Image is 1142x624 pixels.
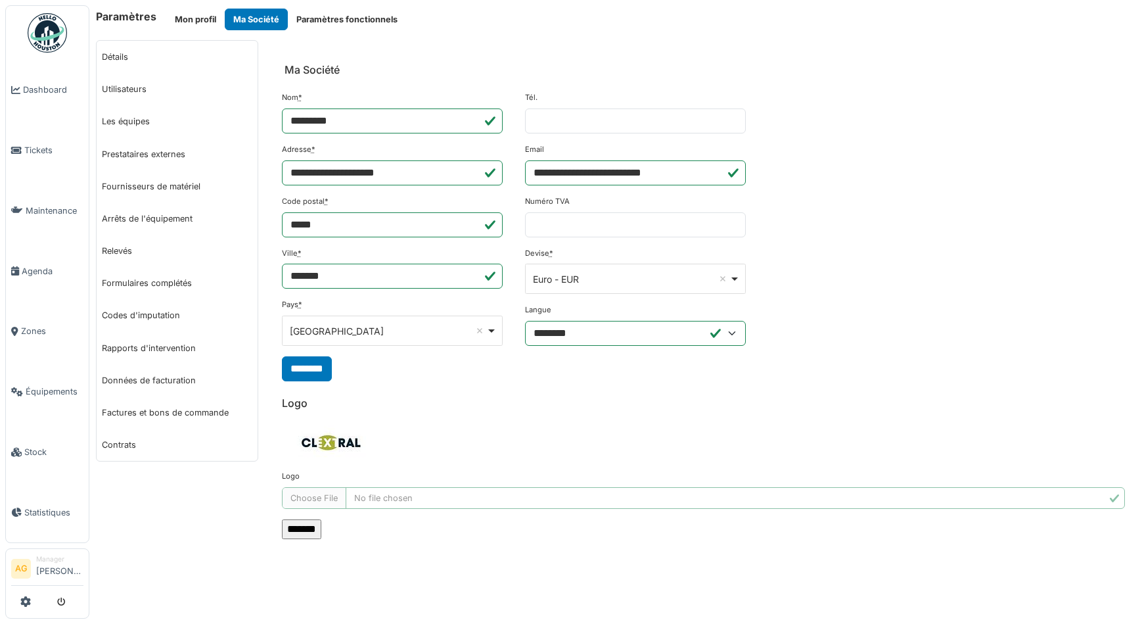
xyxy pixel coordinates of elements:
[282,471,300,482] label: Logo
[96,11,156,23] h6: Paramètres
[28,13,67,53] img: Badge_color-CXgf-gQk.svg
[166,9,225,30] button: Mon profil
[282,248,302,259] label: Ville
[225,9,288,30] button: Ma Société
[97,170,258,203] a: Fournisseurs de matériel
[288,9,406,30] button: Paramètres fonctionnels
[525,304,551,316] label: Langue
[282,92,302,103] label: Nom
[26,204,83,217] span: Maintenance
[97,332,258,364] a: Rapports d'intervention
[6,422,89,483] a: Stock
[716,272,729,285] button: Remove item: 'EUR'
[525,144,544,155] label: Email
[473,324,486,337] button: Remove item: 'FR'
[282,144,315,155] label: Adresse
[282,196,329,207] label: Code postal
[6,362,89,422] a: Équipements
[24,506,83,519] span: Statistiques
[311,145,315,154] abbr: Requis
[24,144,83,156] span: Tickets
[285,64,340,76] h6: Ma Société
[525,196,570,207] label: Numéro TVA
[6,60,89,120] a: Dashboard
[97,41,258,73] a: Détails
[282,397,1125,410] h6: Logo
[21,325,83,337] span: Zones
[6,120,89,181] a: Tickets
[24,446,83,458] span: Stock
[282,299,302,310] label: Pays
[97,235,258,267] a: Relevés
[11,559,31,579] li: AG
[11,554,83,586] a: AG Manager[PERSON_NAME]
[23,84,83,96] span: Dashboard
[290,324,486,338] div: [GEOGRAPHIC_DATA]
[298,249,302,258] abbr: Requis
[97,429,258,461] a: Contrats
[298,300,302,309] abbr: Requis
[97,267,258,299] a: Formulaires complétés
[97,364,258,396] a: Données de facturation
[97,73,258,105] a: Utilisateurs
[549,249,553,258] abbr: Requis
[525,248,553,259] label: Devise
[325,197,329,206] abbr: Requis
[26,385,83,398] span: Équipements
[6,301,89,362] a: Zones
[97,299,258,331] a: Codes d'imputation
[97,396,258,429] a: Factures et bons de commande
[298,93,302,102] abbr: Requis
[282,415,380,471] img: gy3b6a1qaq6m2letfigx82gtqx2y
[36,554,83,564] div: Manager
[525,92,537,103] label: Tél.
[533,272,729,286] div: Euro - EUR
[6,181,89,241] a: Maintenance
[22,265,83,277] span: Agenda
[97,105,258,137] a: Les équipes
[97,203,258,235] a: Arrêts de l'équipement
[36,554,83,583] li: [PERSON_NAME]
[6,241,89,301] a: Agenda
[97,138,258,170] a: Prestataires externes
[6,482,89,542] a: Statistiques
